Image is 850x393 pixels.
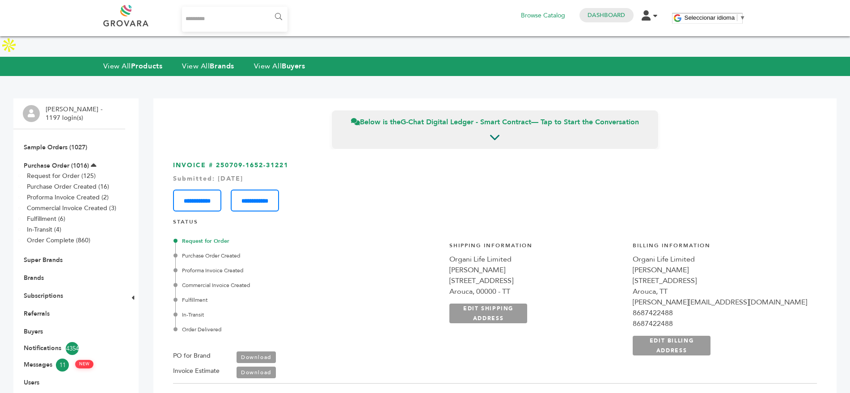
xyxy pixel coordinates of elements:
a: Order Complete (860) [27,236,90,245]
label: Invoice Estimate [173,366,220,376]
a: Commercial Invoice Created (3) [27,204,116,212]
h4: Billing Information [633,242,807,254]
div: Arouca, TT [633,286,807,297]
strong: G-Chat Digital Ledger - Smart Contract [401,117,531,127]
div: Fulfillment [175,296,398,304]
span: 4354 [66,342,79,355]
a: Buyers [24,327,43,336]
a: View AllBuyers [254,61,305,71]
div: [STREET_ADDRESS] [449,275,624,286]
div: [PERSON_NAME][EMAIL_ADDRESS][DOMAIN_NAME] [633,297,807,308]
input: Search... [182,7,288,32]
a: Referrals [24,309,50,318]
div: In-Transit [175,311,398,319]
strong: Products [131,61,162,71]
div: Commercial Invoice Created [175,281,398,289]
div: [PERSON_NAME] [449,265,624,275]
div: Request for Order [175,237,398,245]
a: Sample Orders (1027) [24,143,87,152]
div: Proforma Invoice Created [175,266,398,275]
li: [PERSON_NAME] - 1197 login(s) [46,105,105,123]
a: Brands [24,274,44,282]
a: Download [237,367,276,378]
h3: INVOICE # 250709-1652-31221 [173,161,817,211]
a: EDIT BILLING ADDRESS [633,336,710,355]
a: Proforma Invoice Created (2) [27,193,109,202]
a: View AllBrands [182,61,234,71]
a: Fulfillment (6) [27,215,65,223]
a: View AllProducts [103,61,163,71]
div: Order Delivered [175,325,398,334]
span: Seleccionar idioma [685,14,735,21]
a: Browse Catalog [521,11,565,21]
a: Super Brands [24,256,63,264]
a: Notifications4354 [24,342,115,355]
div: 8687422488 [633,318,807,329]
strong: Brands [210,61,234,71]
a: EDIT SHIPPING ADDRESS [449,304,527,323]
a: Download [237,351,276,363]
h4: STATUS [173,218,817,230]
div: 8687422488 [633,308,807,318]
div: [STREET_ADDRESS] [633,275,807,286]
div: Purchase Order Created [175,252,398,260]
a: Purchase Order Created (16) [27,182,109,191]
a: Dashboard [588,11,625,19]
h4: Shipping Information [449,242,624,254]
a: Users [24,378,39,387]
div: Arouca, 00000 - TT [449,286,624,297]
div: Submitted: [DATE] [173,174,817,183]
span: ▼ [740,14,745,21]
span: NEW [75,360,93,368]
span: 11 [56,359,69,372]
a: Seleccionar idioma​ [685,14,746,21]
a: Messages11 NEW [24,359,115,372]
span: Below is the — Tap to Start the Conversation [351,117,639,127]
div: Organi Life Limited [633,254,807,265]
a: Purchase Order (1016) [24,161,89,170]
div: [PERSON_NAME] [633,265,807,275]
div: Organi Life Limited [449,254,624,265]
label: PO for Brand [173,351,211,361]
strong: Buyers [282,61,305,71]
a: In-Transit (4) [27,225,61,234]
a: Request for Order (125) [27,172,96,180]
img: profile.png [23,105,40,122]
a: Subscriptions [24,292,63,300]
